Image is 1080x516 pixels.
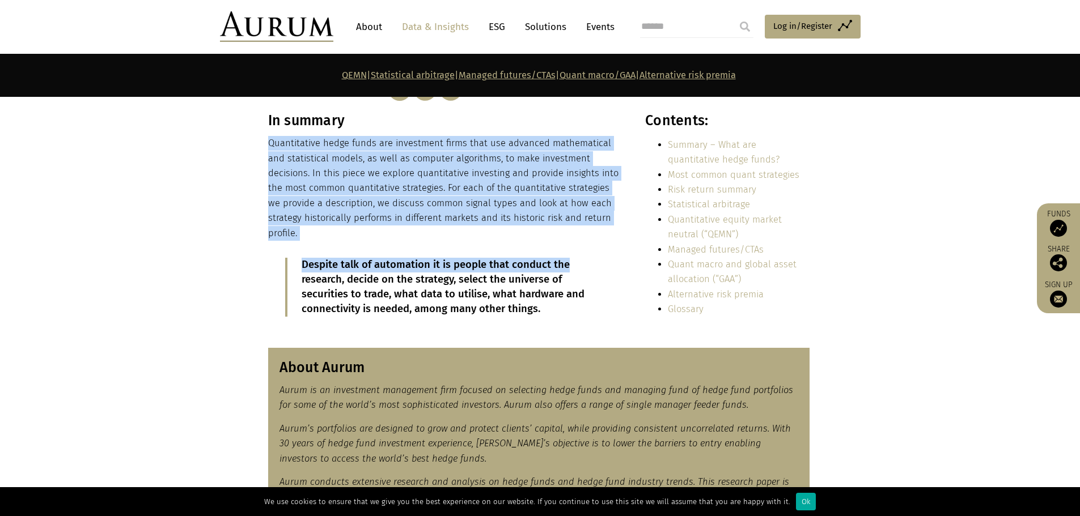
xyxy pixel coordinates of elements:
[342,70,367,80] a: QEMN
[796,493,816,510] div: Ok
[350,16,388,37] a: About
[396,16,475,37] a: Data & Insights
[773,19,832,33] span: Log in/Register
[268,136,621,241] p: Quantitative hedge funds are investment firms that use advanced mathematical and statistical mode...
[645,112,809,129] h3: Contents:
[1043,280,1074,308] a: Sign up
[668,199,750,210] a: Statistical arbitrage
[668,169,799,180] a: Most common quant strategies
[668,184,756,195] a: Risk return summary
[668,139,780,165] a: Summary – What are quantitative hedge funds?
[560,70,636,80] a: Quant macro/GAA
[668,259,797,284] a: Quant macro and global asset allocation (“GAA”)
[1043,209,1074,237] a: Funds
[483,16,511,37] a: ESG
[279,385,793,410] em: Aurum is an investment management firm focused on selecting hedge funds and managing fund of hedg...
[581,16,615,37] a: Events
[734,15,756,38] input: Submit
[1050,291,1067,308] img: Sign up to our newsletter
[1050,254,1067,271] img: Share this post
[765,15,861,39] a: Log in/Register
[668,244,764,255] a: Managed futures/CTAs
[1050,220,1067,237] img: Access Funds
[459,70,556,80] a: Managed futures/CTAs
[279,359,798,376] h3: About Aurum
[302,258,590,317] p: Despite talk of automation it is people that conduct the research, decide on the strategy, select...
[342,70,736,80] strong: | | | |
[668,289,764,300] a: Alternative risk premia
[1043,245,1074,271] div: Share
[279,423,791,464] em: Aurum’s portfolios are designed to grow and protect clients’ capital, while providing consistent ...
[371,70,455,80] a: Statistical arbitrage
[668,214,782,240] a: Quantitative equity market neutral (“QEMN”)
[220,11,333,42] img: Aurum
[639,70,736,80] a: Alternative risk premia
[519,16,572,37] a: Solutions
[668,304,704,314] a: Glossary
[268,112,621,129] h3: In summary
